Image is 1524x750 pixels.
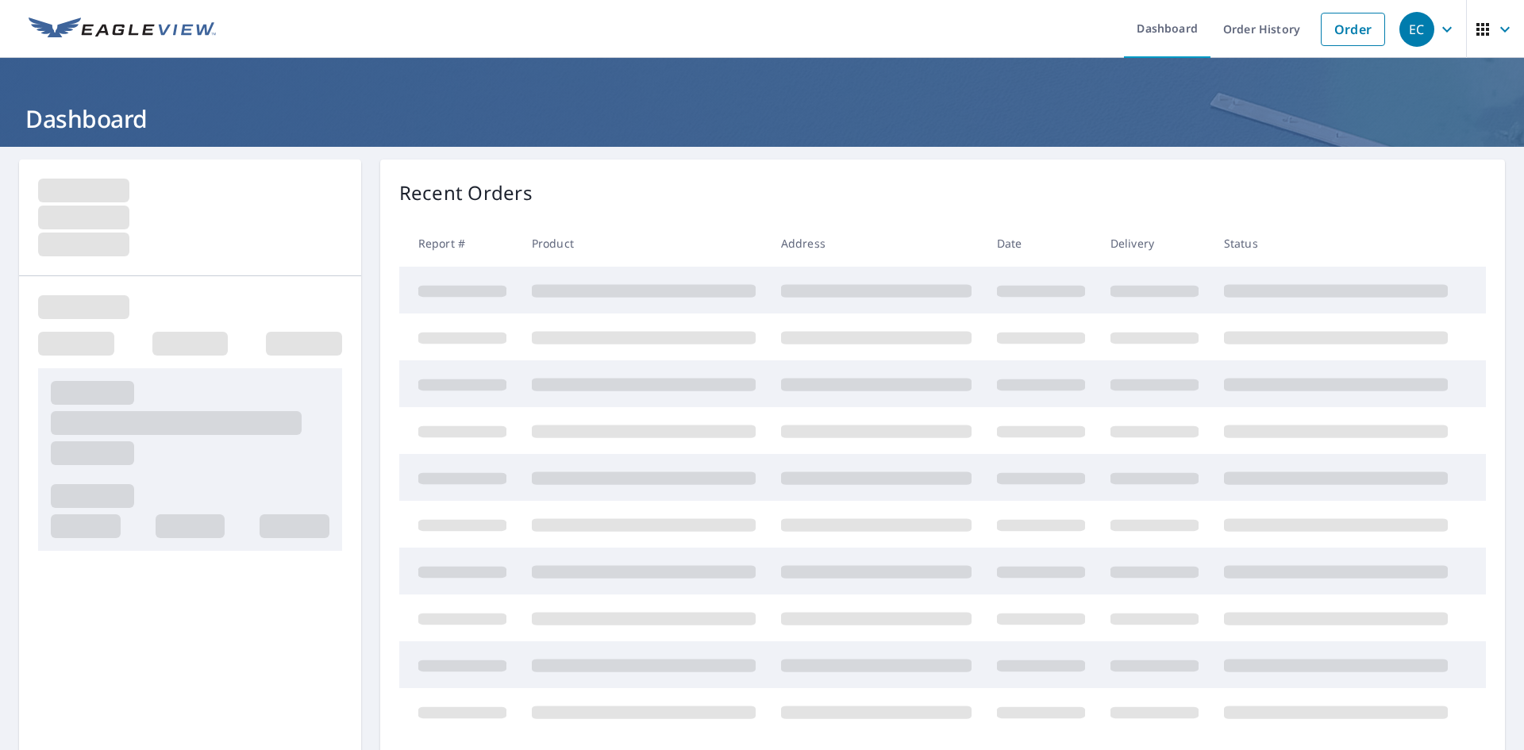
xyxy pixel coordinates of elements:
th: Status [1211,220,1460,267]
th: Product [519,220,768,267]
div: EC [1399,12,1434,47]
th: Delivery [1098,220,1211,267]
img: EV Logo [29,17,216,41]
p: Recent Orders [399,179,533,207]
h1: Dashboard [19,102,1505,135]
th: Address [768,220,984,267]
a: Order [1321,13,1385,46]
th: Report # [399,220,519,267]
th: Date [984,220,1098,267]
